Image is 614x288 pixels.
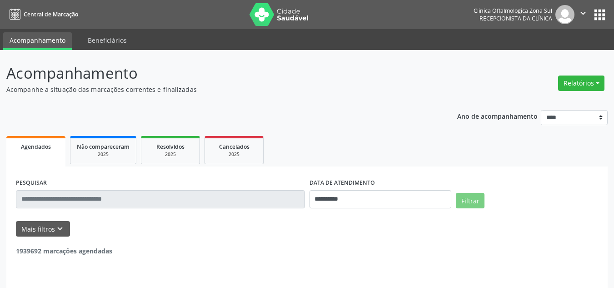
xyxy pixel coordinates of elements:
[24,10,78,18] span: Central de Marcação
[309,176,375,190] label: DATA DE ATENDIMENTO
[16,221,70,237] button: Mais filtroskeyboard_arrow_down
[474,7,552,15] div: Clinica Oftalmologica Zona Sul
[21,143,51,151] span: Agendados
[479,15,552,22] span: Recepcionista da clínica
[457,110,538,121] p: Ano de acompanhamento
[156,143,185,151] span: Resolvidos
[211,151,257,158] div: 2025
[81,32,133,48] a: Beneficiários
[6,62,427,85] p: Acompanhamento
[592,7,608,23] button: apps
[148,151,193,158] div: 2025
[456,193,484,208] button: Filtrar
[16,176,47,190] label: PESQUISAR
[555,5,574,24] img: img
[77,143,130,151] span: Não compareceram
[3,32,72,50] a: Acompanhamento
[77,151,130,158] div: 2025
[558,76,604,91] button: Relatórios
[55,224,65,234] i: keyboard_arrow_down
[219,143,250,151] span: Cancelados
[6,7,78,22] a: Central de Marcação
[578,8,588,18] i: 
[6,85,427,94] p: Acompanhe a situação das marcações correntes e finalizadas
[574,5,592,24] button: 
[16,247,112,255] strong: 1939692 marcações agendadas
